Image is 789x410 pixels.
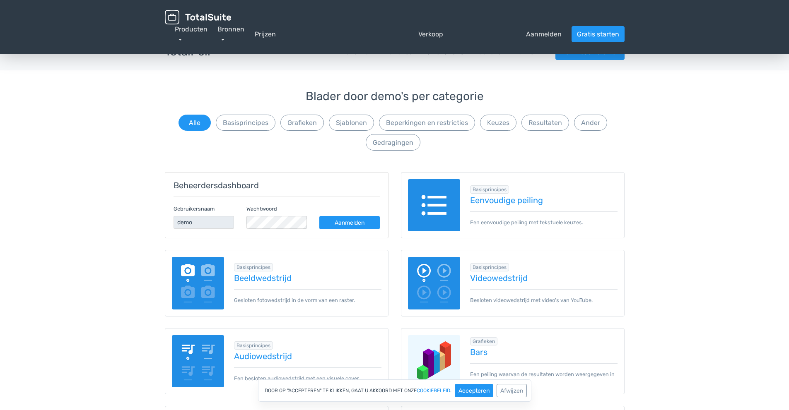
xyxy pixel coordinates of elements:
font: . [450,388,451,393]
font: versie [23,13,37,19]
button: Resultaten [521,115,569,131]
button: Keuzes [480,115,516,131]
button: Accepteren [455,384,493,397]
button: Ander [574,115,607,131]
font: Prijzen [255,30,276,38]
font: Ander [581,119,600,127]
font: Bronnen [217,25,244,33]
font: Keywords op verkeer [89,48,141,55]
a: persoonAanmelden [453,29,562,39]
a: Aanmelden [319,216,380,229]
font: Resultaten [528,119,562,127]
font: Keuzes [487,119,509,127]
font: Wachtwoord [246,206,277,212]
a: Bronnen [511,48,545,56]
a: Gratis starten [572,26,625,42]
font: Eenvoudige peiling [470,195,543,205]
a: Bars [470,348,618,357]
font: Demonstratie [422,48,464,56]
font: Grafieken [473,338,495,344]
font: Basisprincipes [473,187,507,192]
font: Sjablonen [336,119,367,127]
font: Gedragingen [373,139,413,146]
font: Bars [470,347,487,357]
font: Beperkingen en restricties [386,119,468,127]
a: Beeldwedstrijd [234,273,381,283]
font: Basisprincipes [236,264,270,270]
img: image-poll.png.webp [172,257,224,309]
font: Gebruikersnaam [174,206,215,212]
font: Verkoop [418,30,443,38]
font: Beheerdersdashboard [174,180,259,190]
a: Audiowedstrijd [234,352,381,361]
font: 4.0.25 [37,13,51,19]
img: logo_orange.svg [13,13,20,20]
img: website_grey.svg [13,22,20,28]
button: Sjablonen [329,115,374,131]
span: Blader door alles in Basisprincipes [470,263,509,271]
font: Producten [175,25,208,33]
font: Een besloten audiowedstrijd met een visuele cover. [234,375,360,381]
button: Afwijzen [497,384,527,397]
font: Basisprincipes [473,264,507,270]
button: Beperkingen en restricties [379,115,475,131]
span: Blader door alles in Basisprincipes [234,341,273,350]
font: Een peiling waarvan de resultaten worden weergegeven in een staafdiagram. [470,371,615,385]
span: Blader door alles in Basisprincipes [470,185,509,194]
font: Audiowedstrijd [234,351,292,361]
font: Domein: [DOMAIN_NAME] [22,22,91,28]
button: Gedragingen [366,134,420,150]
font: Grafieken [287,119,317,127]
a: vraag_antwoordVerkoop [276,29,443,39]
font: Functies [385,48,412,56]
font: Aanmelden [335,219,364,226]
font: Blader door demo's per categorie [306,89,484,103]
a: Videowedstrijd [470,273,618,283]
font: Besloten videowedstrijd met video's van YouTube. [470,297,593,303]
button: Grafieken [280,115,324,131]
font: Gratis starten [577,30,619,38]
font: Overzicht [345,48,375,56]
a: Eenvoudige peiling [470,196,618,205]
a: Producten [175,25,208,43]
font: Alle [189,119,200,127]
span: Blader door alle grafieken [470,337,497,345]
font: Een eenvoudige peiling met tekstuele keuzes. [470,219,583,225]
font: Add-ons [474,48,501,56]
font: Domeinoverzicht [31,48,72,55]
a: Prijzen [255,29,276,39]
span: Blader door alles in Basisprincipes [234,263,273,271]
font: vraag_antwoord [276,29,415,39]
img: video-poll.png.webp [408,257,461,309]
img: tab_keywords_by_traffic_grey.svg [80,48,87,55]
font: Basisprincipes [236,343,270,348]
button: Basisprincipes [216,115,275,131]
font: Beeldwedstrijd [234,273,292,283]
font: Basisprincipes [223,119,268,127]
img: charts-bars.png.webp [408,335,461,388]
img: tab_domain_overview_orange.svg [22,48,29,55]
font: Aanmelden [526,30,562,38]
font: Bronnen [511,48,538,56]
font: Gesloten fotowedstrijd in de vorm van een raster. [234,297,355,303]
font: Accepteren [458,387,490,394]
button: Alle [179,115,211,131]
a: Bronnen [217,25,244,43]
img: audio-poll.png.webp [172,335,224,388]
font: Videowedstrijd [470,273,528,283]
font: Door op "Accepteren" te klikken, gaat u akkoord met onze [265,388,417,393]
font: persoon [453,29,523,39]
a: cookiebeleid [417,388,450,393]
font: Afwijzen [500,387,523,394]
img: text-poll.png.webp [408,179,461,232]
img: TotalSuite voor WordPress [165,10,231,24]
font: cookiebeleid [417,388,450,393]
